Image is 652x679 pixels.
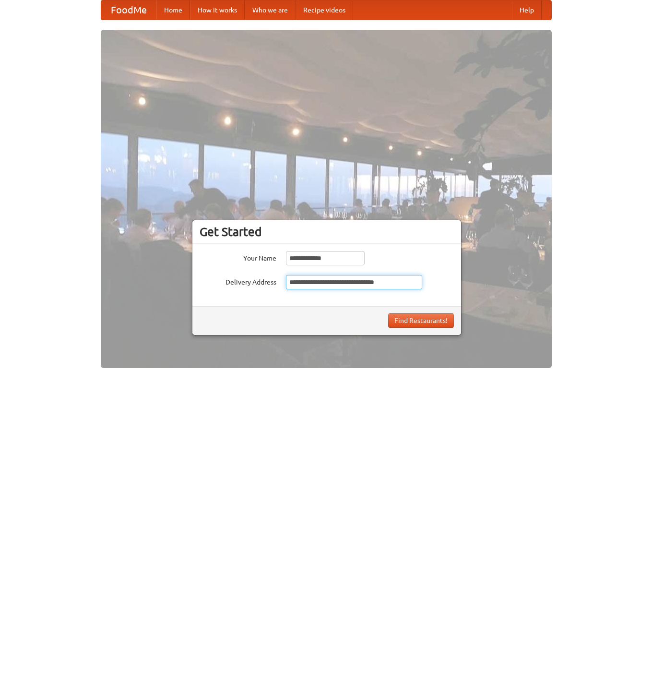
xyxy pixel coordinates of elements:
a: Who we are [245,0,296,20]
label: Your Name [200,251,276,263]
a: FoodMe [101,0,156,20]
a: Help [512,0,542,20]
label: Delivery Address [200,275,276,287]
button: Find Restaurants! [388,313,454,328]
a: Recipe videos [296,0,353,20]
a: How it works [190,0,245,20]
h3: Get Started [200,225,454,239]
a: Home [156,0,190,20]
